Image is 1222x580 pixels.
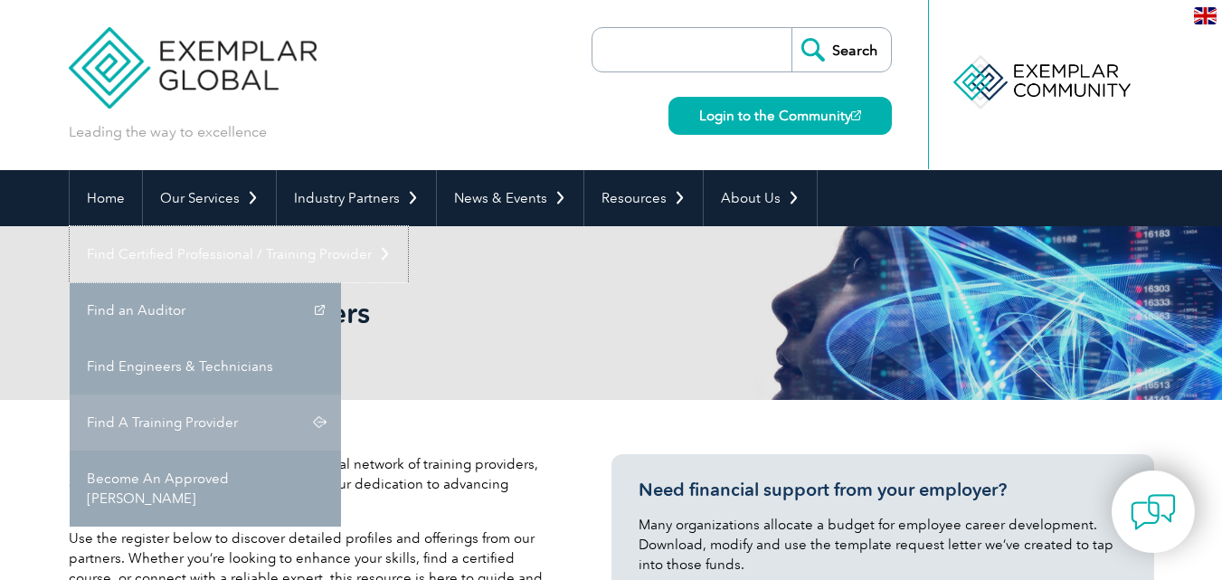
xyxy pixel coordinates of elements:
p: Many organizations allocate a budget for employee career development. Download, modify and use th... [639,515,1127,575]
img: contact-chat.png [1131,490,1176,535]
a: About Us [704,170,817,226]
a: Find A Training Provider [70,395,341,451]
input: Search [791,28,891,71]
p: Exemplar Global proudly works with a global network of training providers, consultants, and organ... [69,454,557,514]
a: Find Certified Professional / Training Provider [70,226,408,282]
a: Find an Auditor [70,282,341,338]
h2: Our Training Providers [69,299,829,328]
img: en [1194,7,1217,24]
a: Our Services [143,170,276,226]
a: Find Engineers & Technicians [70,338,341,395]
a: Home [70,170,142,226]
p: Leading the way to excellence [69,122,267,142]
a: Become An Approved [PERSON_NAME] [70,451,341,527]
a: Resources [584,170,703,226]
a: News & Events [437,170,583,226]
h3: Need financial support from your employer? [639,479,1127,501]
a: Industry Partners [277,170,436,226]
a: Login to the Community [668,97,892,135]
img: open_square.png [851,110,861,120]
